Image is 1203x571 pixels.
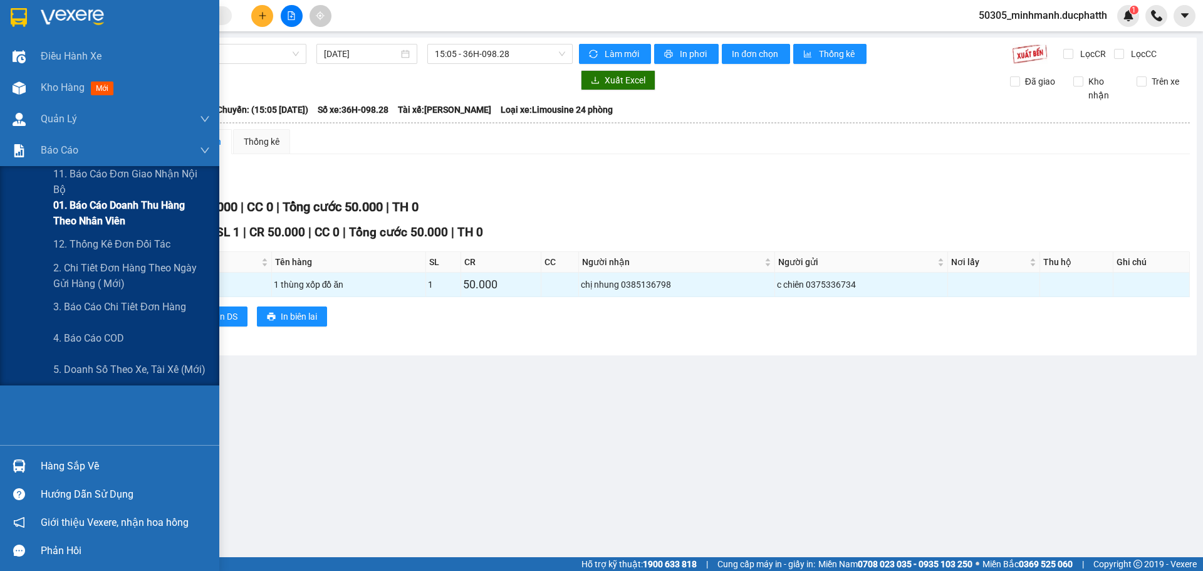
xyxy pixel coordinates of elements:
span: Đã giao [1020,75,1060,88]
button: plus [251,5,273,27]
span: Hỗ trợ kỹ thuật: [581,557,697,571]
span: 4. Báo cáo COD [53,330,124,346]
div: Thống kê [244,135,279,149]
div: 50.000 [463,276,539,293]
span: TH 0 [392,199,419,214]
input: 12/10/2025 [324,47,398,61]
span: 50305_minhmanh.ducphatth [969,8,1117,23]
span: file-add [287,11,296,20]
button: file-add [281,5,303,27]
span: Giới thiệu Vexere, nhận hoa hồng [41,515,189,530]
th: CC [541,252,579,273]
span: | [243,225,246,239]
span: | [276,199,279,214]
img: 9k= [1012,44,1048,64]
span: Nơi lấy [951,255,1027,269]
span: Lọc CC [1126,47,1159,61]
img: warehouse-icon [13,50,26,63]
span: 11. Báo cáo đơn giao nhận nội bộ [53,166,210,197]
span: SL 1 [216,225,240,239]
div: c chiên 0375336734 [777,278,945,291]
span: CR 50.000 [249,225,305,239]
strong: 1900 633 818 [643,559,697,569]
img: logo-vxr [11,8,27,27]
button: printerIn phơi [654,44,719,64]
span: sync [589,50,600,60]
span: question-circle [13,488,25,500]
span: CC 0 [315,225,340,239]
span: Thống kê [819,47,857,61]
span: Cung cấp máy in - giấy in: [717,557,815,571]
span: Người nhận [582,255,762,269]
sup: 1 [1130,6,1138,14]
button: printerIn DS [194,306,247,327]
span: | [241,199,244,214]
span: TH 0 [457,225,483,239]
span: download [591,76,600,86]
button: printerIn biên lai [257,306,327,327]
span: message [13,545,25,557]
img: warehouse-icon [13,81,26,95]
div: 1 thùng xốp đồ ăn [274,278,424,291]
span: In biên lai [281,310,317,323]
span: Loại xe: Limousine 24 phòng [501,103,613,117]
span: In đơn chọn [732,47,780,61]
th: Ghi chú [1113,252,1190,273]
span: In DS [217,310,237,323]
div: Phản hồi [41,542,210,560]
span: Tài xế: [PERSON_NAME] [398,103,491,117]
span: Miền Nam [818,557,972,571]
th: SL [426,252,461,273]
img: phone-icon [1151,10,1162,21]
button: bar-chartThống kê [793,44,867,64]
strong: 0708 023 035 - 0935 103 250 [858,559,972,569]
strong: 0369 525 060 [1019,559,1073,569]
img: icon-new-feature [1123,10,1134,21]
span: Lọc CR [1075,47,1108,61]
div: chị nhung 0385136798 [581,278,773,291]
span: Tổng cước 50.000 [349,225,448,239]
span: | [308,225,311,239]
button: syncLàm mới [579,44,651,64]
span: 1 [1132,6,1136,14]
img: warehouse-icon [13,459,26,473]
span: 01. Báo cáo doanh thu hàng theo nhân viên [53,197,210,229]
span: mới [91,81,113,95]
span: notification [13,516,25,528]
span: plus [258,11,267,20]
span: Trên xe [1147,75,1184,88]
span: caret-down [1179,10,1190,21]
span: Quản Lý [41,111,77,127]
img: warehouse-icon [13,113,26,126]
span: Người gửi [778,255,935,269]
span: Kho hàng [41,81,85,93]
span: Kho nhận [1083,75,1127,102]
span: Điều hành xe [41,48,102,64]
span: | [343,225,346,239]
span: | [386,199,389,214]
span: Tổng cước 50.000 [283,199,383,214]
span: Miền Bắc [982,557,1073,571]
span: bar-chart [803,50,814,60]
img: solution-icon [13,144,26,157]
th: Thu hộ [1040,252,1113,273]
span: In phơi [680,47,709,61]
div: Hướng dẫn sử dụng [41,485,210,504]
button: aim [310,5,331,27]
span: | [706,557,708,571]
span: printer [664,50,675,60]
span: Số xe: 36H-098.28 [318,103,388,117]
span: 2. Chi tiết đơn hàng theo ngày gửi hàng ( mới) [53,260,210,291]
span: | [451,225,454,239]
button: downloadXuất Excel [581,70,655,90]
span: Báo cáo [41,142,78,158]
th: Tên hàng [272,252,426,273]
span: 15:05 - 36H-098.28 [435,45,565,63]
span: down [200,114,210,124]
span: Làm mới [605,47,641,61]
div: Hàng sắp về [41,457,210,476]
span: CC 0 [247,199,273,214]
span: 12. Thống kê đơn đối tác [53,236,170,252]
span: | [1082,557,1084,571]
span: ⚪️ [976,562,979,567]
